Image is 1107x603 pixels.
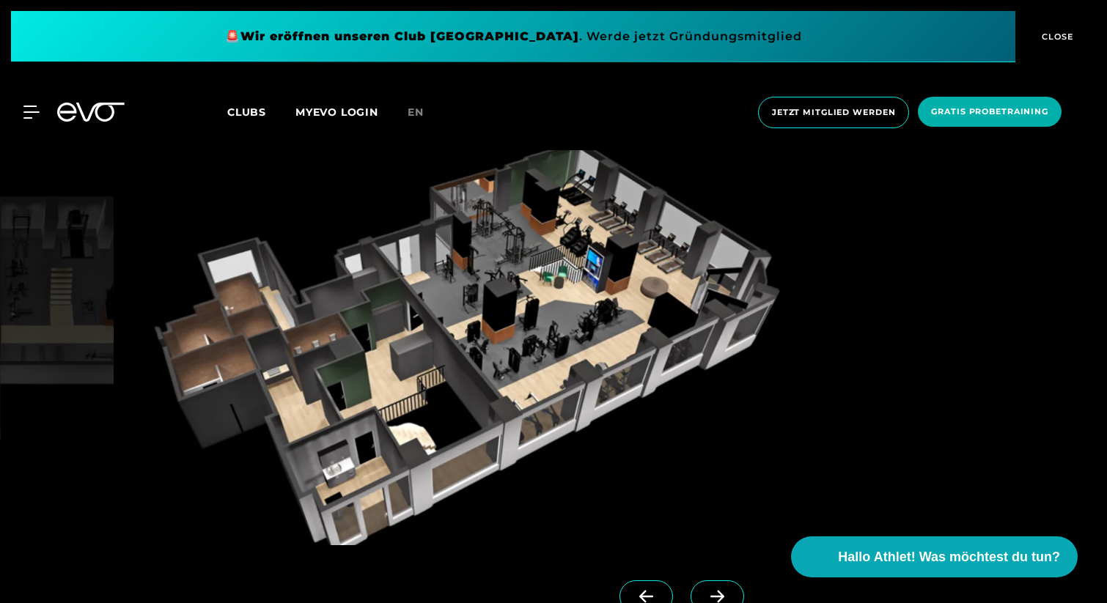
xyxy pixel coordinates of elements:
[295,106,378,119] a: MYEVO LOGIN
[791,536,1078,577] button: Hallo Athlet! Was möchtest du tun?
[408,106,424,119] span: en
[913,97,1066,128] a: Gratis Probetraining
[931,106,1048,118] span: Gratis Probetraining
[1015,11,1096,62] button: CLOSE
[227,106,266,119] span: Clubs
[772,106,895,119] span: Jetzt Mitglied werden
[1038,30,1074,43] span: CLOSE
[119,150,814,545] img: evofitness
[838,547,1060,567] span: Hallo Athlet! Was möchtest du tun?
[408,104,441,121] a: en
[754,97,913,128] a: Jetzt Mitglied werden
[227,105,295,119] a: Clubs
